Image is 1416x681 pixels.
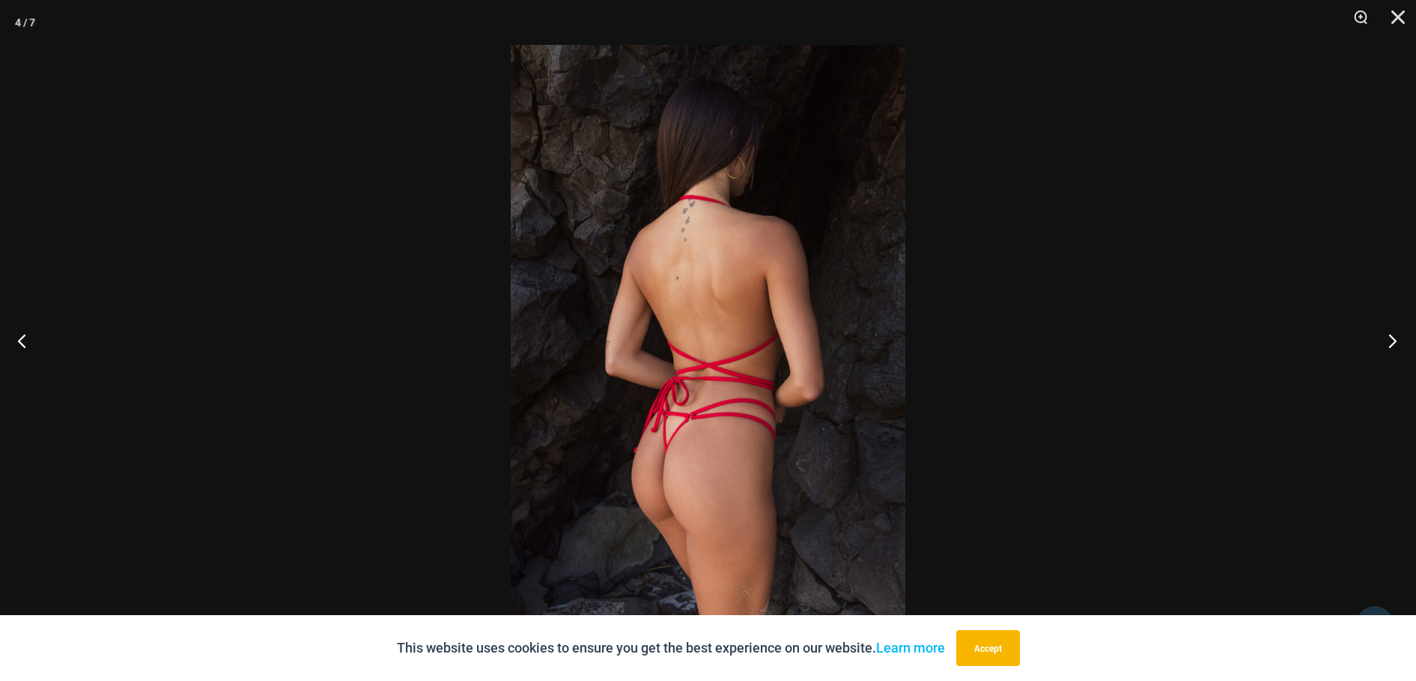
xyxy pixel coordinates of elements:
[956,630,1020,666] button: Accept
[1360,303,1416,378] button: Next
[876,640,945,656] a: Learn more
[15,11,35,34] div: 4 / 7
[511,45,905,636] img: Crystal Waves 327 Halter Top 4149 Thong 03
[397,637,945,659] p: This website uses cookies to ensure you get the best experience on our website.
